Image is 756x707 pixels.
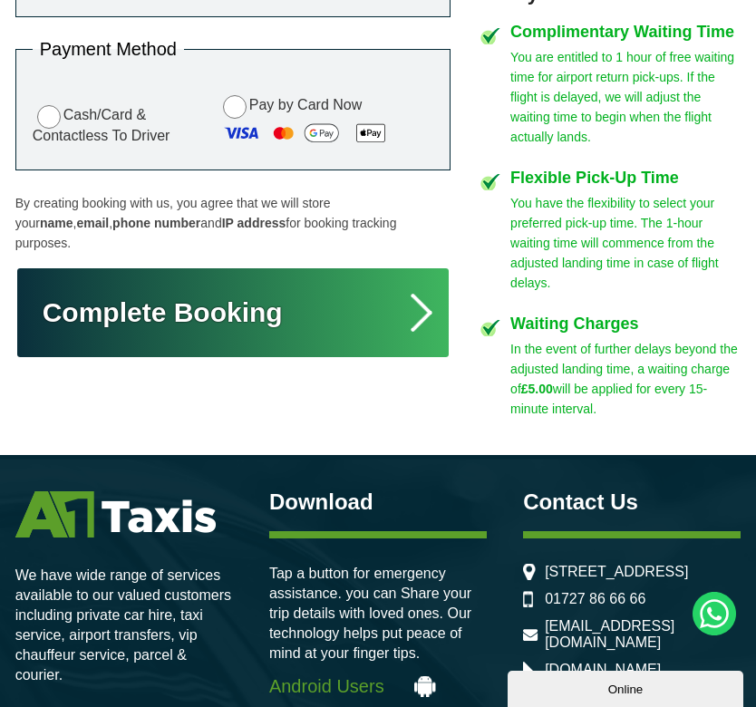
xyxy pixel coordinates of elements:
a: Android Users [269,676,487,697]
p: Tap a button for emergency assistance. you can Share your trip details with loved ones. Our techn... [269,564,487,663]
h4: Flexible Pick-Up Time [510,169,741,186]
strong: £5.00 [521,382,553,396]
strong: IP address [222,216,286,230]
input: Cash/Card & Contactless To Driver [37,105,61,129]
h3: Contact Us [523,491,741,513]
p: We have wide range of services available to our valued customers including private car hire, taxi... [15,566,233,685]
label: Cash/Card & Contactless To Driver [33,102,205,143]
strong: email [76,216,109,230]
strong: phone number [112,216,200,230]
img: A1 Taxis St Albans [15,491,216,538]
a: [EMAIL_ADDRESS][DOMAIN_NAME] [545,618,741,651]
p: By creating booking with us, you agree that we will store your , , and for booking tracking purpo... [15,193,451,253]
input: Pay by Card Now [223,95,247,119]
a: [DOMAIN_NAME] [545,662,661,678]
p: In the event of further delays beyond the adjusted landing time, a waiting charge of will be appl... [510,339,741,419]
p: You have the flexibility to select your preferred pick-up time. The 1-hour waiting time will comm... [510,193,741,293]
a: 01727 86 66 66 [545,591,645,607]
label: Pay by Card Now [218,92,433,153]
strong: name [40,216,73,230]
button: Complete Booking [15,266,451,359]
iframe: chat widget [508,667,747,707]
h4: Complimentary Waiting Time [510,24,741,40]
h4: Waiting Charges [510,315,741,332]
p: You are entitled to 1 hour of free waiting time for airport return pick-ups. If the flight is del... [510,47,741,147]
legend: Payment Method [33,40,184,58]
h3: Download [269,491,487,513]
li: [STREET_ADDRESS] [523,564,741,580]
